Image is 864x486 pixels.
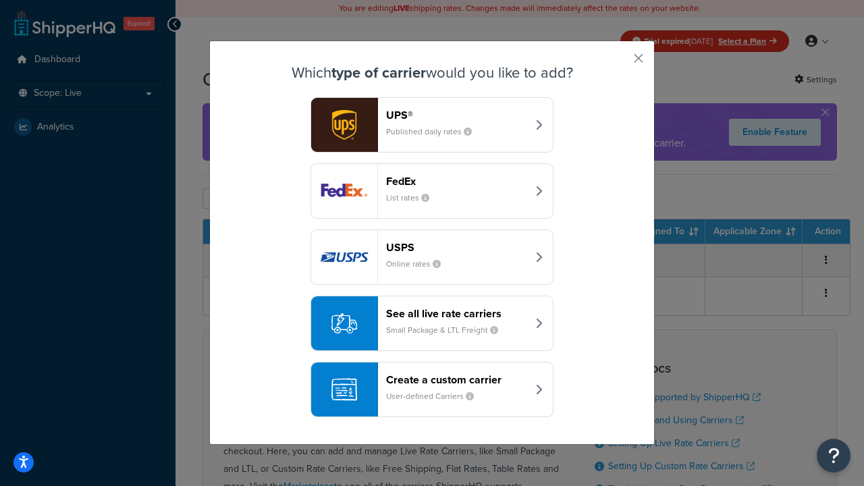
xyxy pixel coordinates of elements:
img: usps logo [311,230,377,284]
button: Open Resource Center [817,439,850,473]
img: icon-carrier-custom-c93b8a24.svg [331,377,357,402]
img: icon-carrier-liverate-becf4550.svg [331,310,357,336]
small: Published daily rates [386,126,483,138]
button: Create a custom carrierUser-defined Carriers [310,362,553,417]
strong: type of carrier [331,61,426,84]
header: USPS [386,241,527,254]
small: List rates [386,192,440,204]
small: User-defined Carriers [386,390,485,402]
button: See all live rate carriersSmall Package & LTL Freight [310,296,553,351]
header: UPS® [386,109,527,122]
header: Create a custom carrier [386,373,527,386]
header: See all live rate carriers [386,307,527,320]
img: fedEx logo [311,164,377,218]
button: ups logoUPS®Published daily rates [310,97,553,153]
small: Small Package & LTL Freight [386,324,509,336]
header: FedEx [386,175,527,188]
button: usps logoUSPSOnline rates [310,230,553,285]
h3: Which would you like to add? [244,65,620,81]
small: Online rates [386,258,452,270]
button: fedEx logoFedExList rates [310,163,553,219]
img: ups logo [311,98,377,152]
